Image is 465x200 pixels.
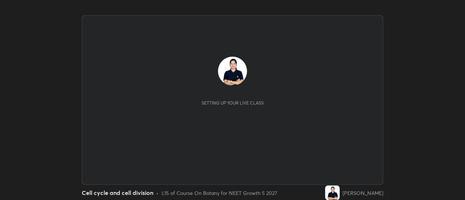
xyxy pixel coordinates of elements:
[202,100,264,106] div: Setting up your live class
[162,189,277,197] div: L15 of Course On Botany for NEET Growth 5 2027
[343,189,383,197] div: [PERSON_NAME]
[325,185,340,200] img: 6112c12a2c27441c9b67f2bf0dcde0d6.jpg
[218,57,247,86] img: 6112c12a2c27441c9b67f2bf0dcde0d6.jpg
[156,189,159,197] div: •
[82,188,153,197] div: Cell cycle and cell division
